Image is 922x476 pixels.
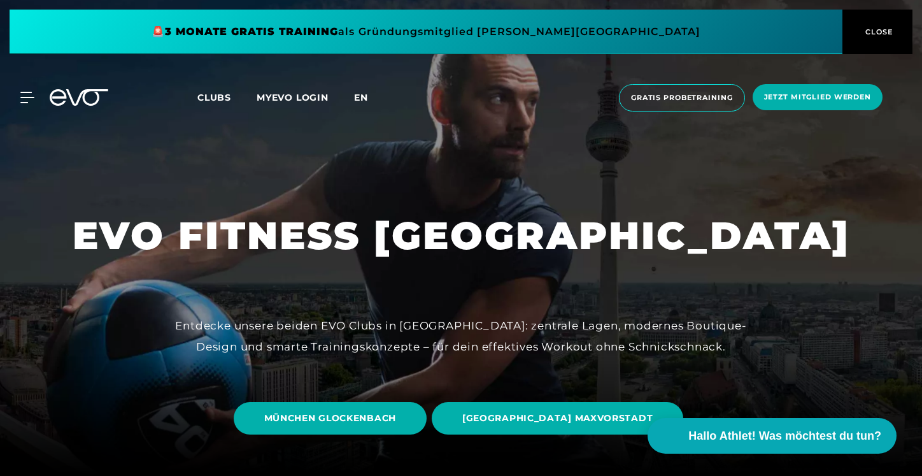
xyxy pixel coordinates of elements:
a: Gratis Probetraining [615,84,749,112]
span: Clubs [197,92,231,103]
span: MÜNCHEN GLOCKENBACH [264,412,396,425]
span: Gratis Probetraining [631,92,733,103]
a: en [354,90,383,105]
h1: EVO FITNESS [GEOGRAPHIC_DATA] [73,211,850,261]
span: [GEOGRAPHIC_DATA] MAXVORSTADT [462,412,653,425]
a: Jetzt Mitglied werden [749,84,886,112]
a: Clubs [197,91,257,103]
a: [GEOGRAPHIC_DATA] MAXVORSTADT [432,393,688,444]
div: Entdecke unsere beiden EVO Clubs in [GEOGRAPHIC_DATA]: zentrale Lagen, modernes Boutique-Design u... [174,315,748,357]
span: Jetzt Mitglied werden [764,92,871,103]
a: MÜNCHEN GLOCKENBACH [234,393,432,444]
span: Hallo Athlet! Was möchtest du tun? [688,428,881,445]
a: MYEVO LOGIN [257,92,329,103]
span: CLOSE [862,26,893,38]
button: CLOSE [842,10,912,54]
span: en [354,92,368,103]
button: Hallo Athlet! Was möchtest du tun? [648,418,897,454]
